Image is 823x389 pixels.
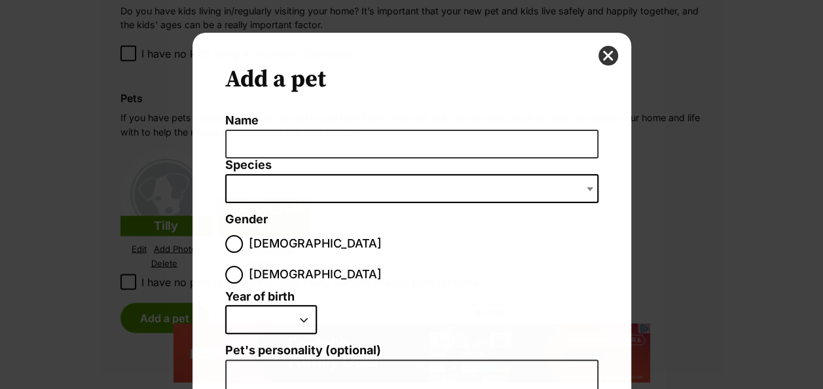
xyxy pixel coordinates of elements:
span: [DEMOGRAPHIC_DATA] [249,266,382,284]
button: close [598,46,618,65]
span: [DEMOGRAPHIC_DATA] [249,235,382,253]
h2: Add a pet [225,65,598,94]
label: Name [225,114,598,128]
label: Year of birth [225,290,295,304]
label: Pet's personality (optional) [225,344,598,358]
label: Species [225,158,598,172]
label: Gender [225,213,268,227]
